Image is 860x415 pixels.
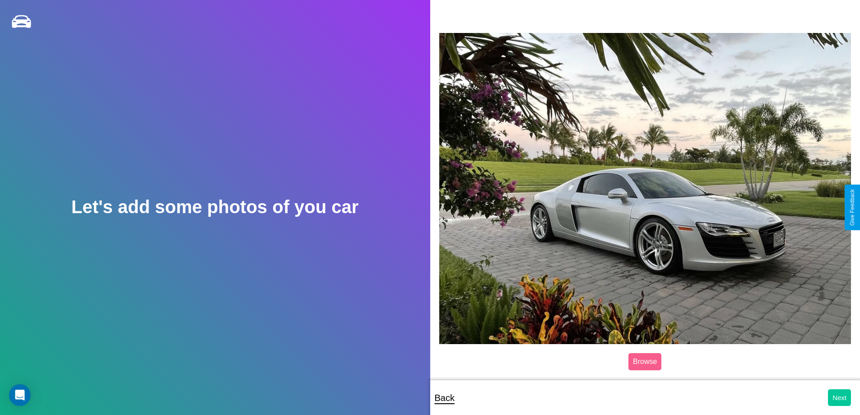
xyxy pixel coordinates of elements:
[9,384,31,406] div: Open Intercom Messenger
[628,353,661,370] label: Browse
[71,197,358,217] h2: Let's add some photos of you car
[828,389,851,406] button: Next
[439,33,851,344] img: posted
[849,189,855,226] div: Give Feedback
[435,390,455,406] p: Back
